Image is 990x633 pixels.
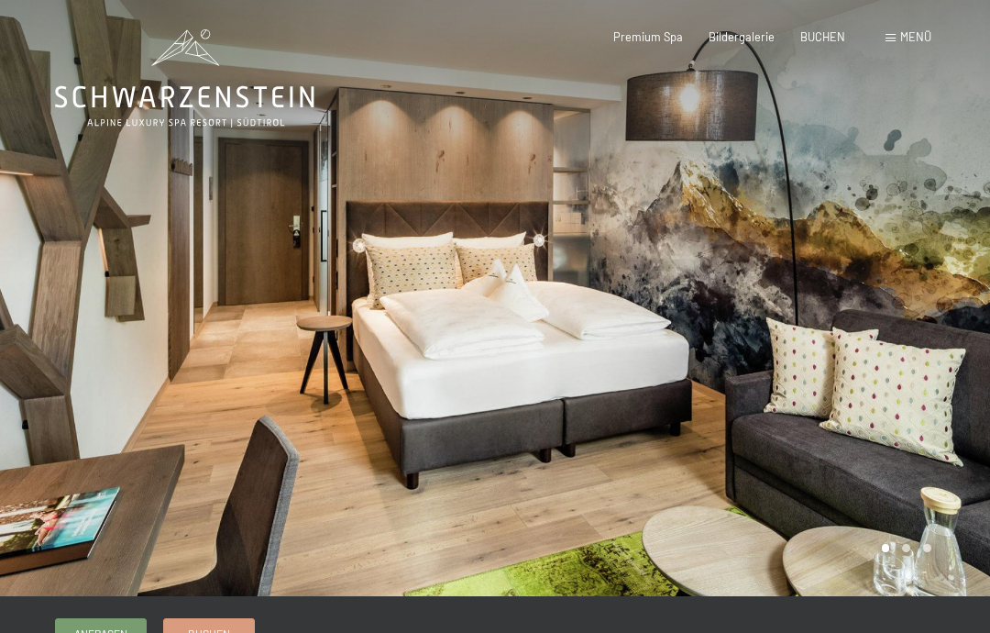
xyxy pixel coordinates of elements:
[900,29,931,44] span: Menü
[613,29,683,44] a: Premium Spa
[709,29,775,44] a: Bildergalerie
[800,29,845,44] a: BUCHEN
